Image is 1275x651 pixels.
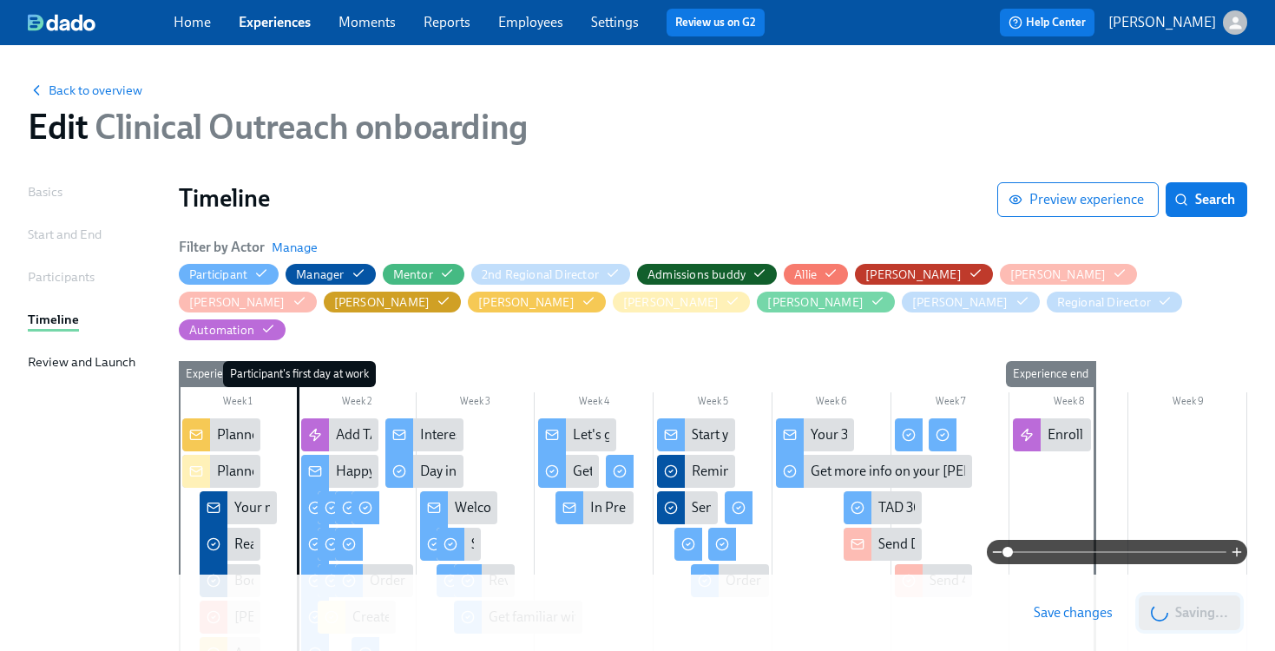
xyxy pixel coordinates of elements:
[667,9,765,36] button: Review us on G2
[179,392,298,415] div: Week 1
[286,264,375,285] button: Manager
[28,310,79,329] div: Timeline
[324,292,462,312] button: [PERSON_NAME]
[301,455,379,488] div: Happy first day from the Outreach Training Team!
[296,266,344,283] div: Hide Manager
[776,455,972,488] div: Get more info on your [PERSON_NAME] accounts via Zoom Info
[336,425,508,444] div: Add TAD to TAD Email Group
[393,266,433,283] div: Hide Mentor
[637,264,777,285] button: Admissions buddy
[794,266,817,283] div: Hide Allie
[692,498,1263,517] div: Send Prospecting Certification Scorecard for {{ participant.firstName }} {{ participant.lastName }}
[489,571,733,590] div: Review Marketing Materials Google Drive
[1178,191,1235,208] span: Search
[811,462,1190,481] div: Get more info on your [PERSON_NAME] accounts via Zoom Info
[675,14,756,31] a: Review us on G2
[657,418,735,451] div: Start your Go-Live Month strong 💪
[234,535,483,554] div: Read about our expectations for new hires
[657,455,735,488] div: Reminder to fill out 30 day manager feedback survey.
[1013,418,1091,451] div: Enroll in PB Certification
[420,491,498,524] div: Welcome to your second week!
[691,564,769,597] div: Order Name Badge
[28,267,95,286] div: Participants
[179,182,997,214] h1: Timeline
[1010,266,1107,283] div: Hide Annie
[28,106,528,148] h1: Edit
[772,392,891,415] div: Week 6
[573,462,753,481] div: Get ready for your in-field time
[179,292,317,312] button: [PERSON_NAME]
[88,106,527,148] span: Clinical Outreach onboarding
[498,14,563,30] a: Employees
[454,564,515,597] div: Review Marketing Materials Google Drive
[200,528,260,561] div: Read about our expectations for new hires
[471,264,630,285] button: 2nd Regional Director
[1048,425,1193,444] div: Enroll in PB Certification
[478,294,575,311] div: Hide Geanne
[179,319,286,340] button: Automation
[28,182,62,201] div: Basics
[335,564,413,597] div: Order your New Hire Kit from [PERSON_NAME]
[1012,191,1144,208] span: Preview experience
[174,14,211,30] a: Home
[895,564,973,597] div: Send 45-Day Check-Ins to RD s
[234,571,439,590] div: Book a meeting with your new hire
[844,528,922,561] div: Send Discovery Certification Scorecard (Google Sheet) to Rep+RD
[200,491,278,524] div: Your new hire {{ participant.fullName }} starts work next week
[336,462,628,481] div: Happy first day from the Outreach Training Team!
[28,14,174,31] a: dado
[855,264,993,285] button: [PERSON_NAME]
[878,498,1017,517] div: TAD 30 Day Action Plan
[1166,182,1247,217] button: Search
[298,392,417,415] div: Week 2
[1000,264,1138,285] button: [PERSON_NAME]
[179,361,272,387] div: Experience start
[692,462,1003,481] div: Reminder to fill out 30 day manager feedback survey.
[1006,361,1095,387] div: Experience end
[468,292,606,312] button: [PERSON_NAME]
[1000,9,1094,36] button: Help Center
[338,14,396,30] a: Moments
[726,571,841,590] div: Order Name Badge
[538,418,616,451] div: Let's get started with week 3 🚀
[179,264,279,285] button: Participant
[272,239,318,256] button: Manage
[1128,392,1247,415] div: Week 9
[865,266,962,283] div: Hide Amanda
[555,491,634,524] div: In Preparation for Week 4
[234,498,598,517] div: Your new hire {{ participant.fullName }} starts work next week
[1034,604,1113,621] span: Save changes
[189,266,247,283] div: Hide Participant
[437,528,481,561] div: Start prospecting to your Accounts and Contacts in Salesforce
[217,425,646,444] div: Planned vacation for {{ participant.startDate | MMMM Do, YYYY }} cohort
[776,418,854,451] div: Your 30-60 day goals
[385,418,463,451] div: Interested in joining the Rural Outreach Think Tank?
[535,392,654,415] div: Week 4
[28,225,102,244] div: Start and End
[811,425,937,444] div: Your 30-60 day goals
[182,455,260,488] div: Planned vacation for {{ participant.startDate | MMMM Do, YYYY }} cohort
[844,491,922,524] div: TAD 30 Day Action Plan
[784,264,848,285] button: Allie
[997,182,1159,217] button: Preview experience
[1047,292,1182,312] button: Regional Director
[692,425,902,444] div: Start your Go-Live Month strong 💪
[239,14,311,30] a: Experiences
[573,425,759,444] div: Let's get started with week 3 🚀
[1009,392,1128,415] div: Week 8
[1009,14,1086,31] span: Help Center
[189,294,286,311] div: Hide Annie Tornabene
[383,264,464,285] button: Mentor
[455,498,638,517] div: Welcome to your second week!
[385,455,463,488] div: Day in the Life of an Outreach Rep Video
[1057,294,1151,311] div: Hide Regional Director
[1108,10,1247,35] button: [PERSON_NAME]
[28,82,142,99] button: Back to overview
[1022,595,1125,630] button: Save changes
[28,352,135,372] div: Review and Launch
[767,294,864,311] div: Hide Rachel
[912,294,1009,311] div: Hide Ravi
[417,392,536,415] div: Week 3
